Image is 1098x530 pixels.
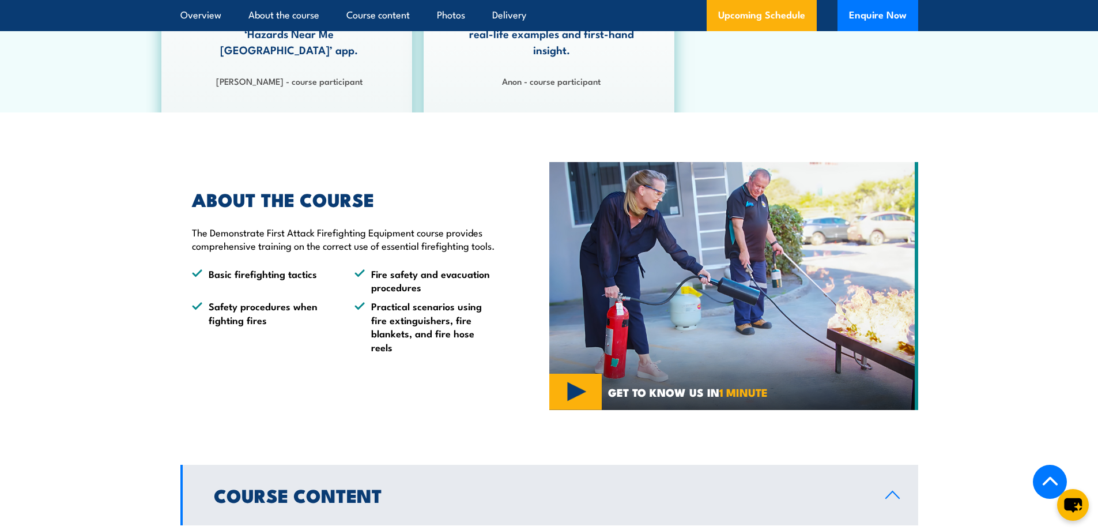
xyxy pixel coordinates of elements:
h2: Course Content [214,487,867,503]
h2: ABOUT THE COURSE [192,191,496,207]
strong: [PERSON_NAME] - course participant [216,74,363,87]
a: Course Content [180,465,918,525]
li: Safety procedures when fighting fires [192,299,334,354]
img: Fire Safety Training [549,162,918,410]
span: GET TO KNOW US IN [608,387,768,397]
li: Practical scenarios using fire extinguishers, fire blankets, and fire hose reels [354,299,496,354]
strong: 1 MINUTE [719,384,768,400]
p: The Demonstrate First Attack Firefighting Equipment course provides comprehensive training on the... [192,225,496,253]
button: chat-button [1057,489,1089,521]
li: Fire safety and evacuation procedures [354,267,496,294]
li: Basic firefighting tactics [192,267,334,294]
strong: Anon - course participant [502,74,601,87]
